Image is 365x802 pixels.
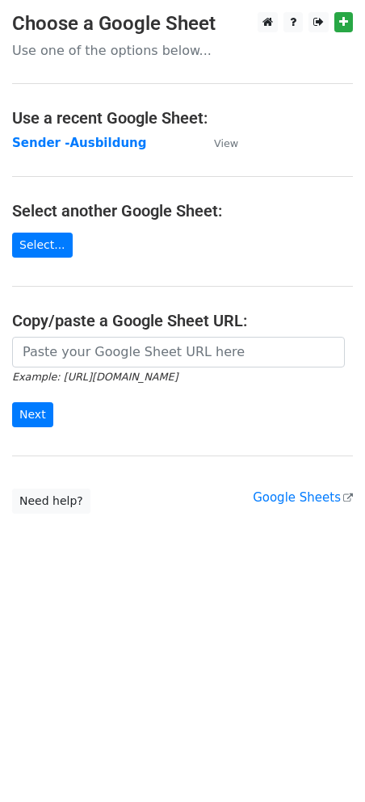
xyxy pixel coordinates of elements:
a: Google Sheets [253,490,353,505]
h3: Choose a Google Sheet [12,12,353,36]
p: Use one of the options below... [12,42,353,59]
input: Paste your Google Sheet URL here [12,337,345,367]
input: Next [12,402,53,427]
h4: Copy/paste a Google Sheet URL: [12,311,353,330]
a: Sender -Ausbildung [12,136,146,150]
a: View [198,136,238,150]
h4: Select another Google Sheet: [12,201,353,220]
a: Select... [12,233,73,258]
small: View [214,137,238,149]
small: Example: [URL][DOMAIN_NAME] [12,371,178,383]
h4: Use a recent Google Sheet: [12,108,353,128]
a: Need help? [12,489,90,514]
